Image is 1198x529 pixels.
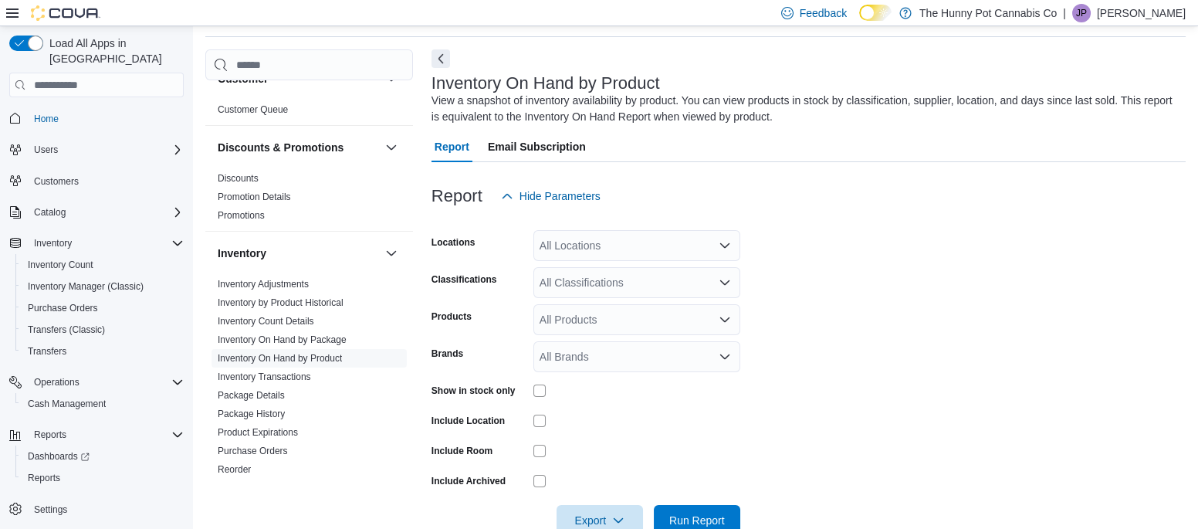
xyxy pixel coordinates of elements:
a: Dashboards [22,447,96,466]
a: Transfers [22,342,73,361]
span: Home [34,113,59,125]
a: Purchase Orders [218,446,288,456]
a: Inventory On Hand by Product [218,353,342,364]
span: Catalog [28,203,184,222]
a: Cash Management [22,395,112,413]
label: Include Archived [431,475,506,487]
span: Inventory Manager (Classic) [28,280,144,293]
span: Home [28,108,184,127]
span: Operations [34,376,80,388]
span: Reports [22,469,184,487]
a: Discounts [218,173,259,184]
a: Package Details [218,390,285,401]
a: Transfers (Classic) [22,320,111,339]
div: Customer [205,100,413,125]
span: Package Details [218,389,285,402]
span: Customers [34,175,79,188]
p: [PERSON_NAME] [1097,4,1186,22]
div: Discounts & Promotions [205,169,413,231]
button: Users [28,141,64,159]
span: Cash Management [28,398,106,410]
span: Discounts [218,172,259,185]
label: Include Room [431,445,492,457]
button: Inventory [218,246,379,261]
button: Users [3,139,190,161]
button: Operations [28,373,86,392]
span: Email Subscription [488,131,586,162]
span: Inventory On Hand by Package [218,334,347,346]
span: Inventory Adjustments [218,278,309,290]
label: Locations [431,236,475,249]
span: Inventory Count [22,256,184,274]
a: Settings [28,500,73,519]
span: Inventory Count Details [218,315,314,327]
span: Inventory Manager (Classic) [22,277,184,296]
label: Products [431,310,472,323]
span: Dashboards [28,450,90,463]
button: Inventory [382,244,401,263]
span: Transfers [22,342,184,361]
span: Inventory by Product Historical [218,297,343,309]
button: Reports [3,424,190,446]
span: Customer Queue [218,103,288,116]
button: Purchase Orders [15,297,190,319]
span: Settings [28,500,184,519]
label: Include Location [431,415,505,427]
span: Reports [34,429,66,441]
a: Customer Queue [218,104,288,115]
button: Open list of options [719,276,731,289]
span: Promotions [218,209,265,222]
h3: Inventory On Hand by Product [431,74,660,93]
span: Inventory Count [28,259,93,271]
img: Cova [31,5,100,21]
button: Hide Parameters [495,181,607,212]
button: Next [431,49,450,68]
a: Promotions [218,210,265,221]
span: Inventory On Hand by Product [218,352,342,365]
span: Dashboards [22,447,184,466]
button: Inventory [3,232,190,254]
a: Customers [28,172,85,191]
span: Users [28,141,184,159]
a: Inventory Manager (Classic) [22,277,150,296]
span: Dark Mode [859,21,860,22]
input: Dark Mode [859,5,892,21]
button: Open list of options [719,314,731,326]
span: Package History [218,408,285,420]
button: Catalog [3,202,190,223]
span: Transfers [28,345,66,358]
label: Classifications [431,273,497,286]
button: Reports [28,426,73,444]
a: Inventory Count [22,256,100,274]
a: Inventory Count Details [218,316,314,327]
h3: Report [431,187,482,205]
span: Catalog [34,206,66,219]
span: Customers [28,171,184,191]
span: Users [34,144,58,156]
button: Home [3,107,190,129]
div: Inventory [205,275,413,504]
a: Purchase Orders [22,299,104,317]
span: Settings [34,504,67,516]
a: Home [28,110,65,128]
span: Operations [28,373,184,392]
span: Run Report [669,513,725,528]
span: Promotion Details [218,191,291,203]
div: View a snapshot of inventory availability by product. You can view products in stock by classific... [431,93,1178,125]
span: Hide Parameters [519,188,601,204]
p: The Hunny Pot Cannabis Co [919,4,1057,22]
a: Package History [218,409,285,419]
h3: Discounts & Promotions [218,140,343,155]
a: Promotion Details [218,192,291,202]
span: Inventory [34,237,72,249]
button: Inventory Count [15,254,190,276]
span: JP [1076,4,1087,22]
a: Reports [22,469,66,487]
span: Reports [28,472,60,484]
span: Reports [28,426,184,444]
label: Show in stock only [431,385,516,397]
button: Inventory Manager (Classic) [15,276,190,297]
span: Purchase Orders [22,299,184,317]
h3: Inventory [218,246,266,261]
button: Settings [3,498,190,521]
